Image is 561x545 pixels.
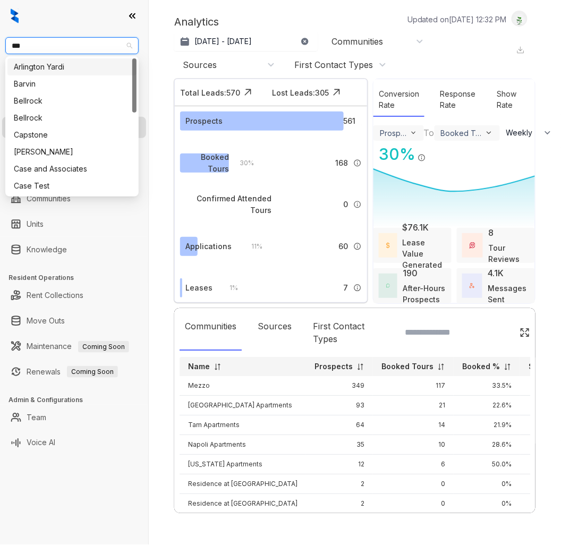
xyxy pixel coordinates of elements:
img: sorting [437,363,445,371]
td: 50.0% [454,455,520,474]
p: Prospects [314,361,353,372]
a: Rent Collections [27,285,83,306]
div: Bellrock [14,95,130,107]
div: To [424,126,435,139]
div: Lease Value Generated [403,237,446,270]
img: Click Icon [240,84,256,100]
img: LeaseValue [386,242,390,249]
div: 190 [403,267,418,279]
td: 12 [306,455,373,474]
div: Case and Associates [14,163,130,175]
div: Conversion Rate [373,83,424,117]
img: AfterHoursConversations [386,284,390,288]
li: Units [2,214,146,235]
div: Communities [180,314,242,351]
img: Info [418,154,426,162]
div: First Contact Types [308,314,392,351]
div: Barvin [7,75,137,92]
div: Applications [185,241,232,252]
div: Bellrock [7,109,137,126]
span: 7 [343,282,348,294]
button: Weekly [500,123,559,142]
td: 0 [373,494,454,514]
button: [DATE] - [DATE] [174,32,318,51]
p: Booked Tours [381,361,433,372]
a: RenewalsComing Soon [27,361,118,382]
td: [US_STATE] Apartments [180,455,306,474]
td: 14 [373,415,454,435]
h3: Admin & Configurations [8,395,148,405]
div: Messages Sent [488,283,530,305]
td: 21.9% [454,415,520,435]
span: Coming Soon [78,341,129,353]
img: logo [11,8,19,23]
div: Response Rate [435,83,481,117]
div: Prospects [185,115,223,127]
img: Click Icon [426,144,442,160]
td: [GEOGRAPHIC_DATA] Apartments [180,396,306,415]
li: Knowledge [2,239,146,260]
td: 22.6% [454,396,520,415]
div: Tour Reviews [488,242,530,265]
span: 60 [338,241,348,252]
td: Tam Apartments [180,415,306,435]
div: Booked Tours [185,151,229,175]
a: Units [27,214,44,235]
div: Leases [185,282,212,294]
img: SearchIcon [497,328,506,337]
div: Arlington Yardi [14,61,130,73]
td: Mezzo [180,376,306,396]
div: Case Test [7,177,137,194]
li: Team [2,407,146,428]
div: Sources [183,59,217,71]
img: Info [353,242,362,251]
span: 561 [344,115,356,127]
td: Residence at [GEOGRAPHIC_DATA] [180,494,306,514]
span: Weekly [506,127,539,138]
li: Voice AI [2,432,146,454]
div: Case Test [14,180,130,192]
img: ViewFilterArrow [410,129,418,137]
div: Booked Tours [441,129,482,138]
div: Bellrock [7,92,137,109]
div: After-Hours Prospects [403,283,446,305]
div: 8 [488,226,494,239]
div: 30 % [229,157,254,169]
td: 117 [373,376,454,396]
img: Click Icon [520,327,530,338]
td: 2 [306,494,373,514]
img: Info [353,159,362,167]
li: Collections [2,142,146,164]
td: 33.5% [454,376,520,396]
td: 349 [306,376,373,396]
td: 35 [306,435,373,455]
li: Maintenance [2,336,146,357]
div: 11 % [241,241,263,252]
td: 0% [454,494,520,514]
p: Booked % [462,361,500,372]
div: Prospects [380,129,407,138]
span: 0 [343,199,348,210]
p: Analytics [174,14,219,30]
img: UserAvatar [512,13,527,24]
img: Click Icon [329,84,345,100]
div: Total Leads: 570 [180,87,240,98]
div: Sources [252,314,297,351]
td: 0% [454,474,520,494]
img: TotalFum [470,283,475,288]
div: Case and Associates [7,160,137,177]
img: Download [516,46,525,54]
img: ViewFilterArrow [484,129,494,138]
div: Communities [331,36,383,47]
div: First Contact Types [294,59,373,71]
td: 93 [306,396,373,415]
div: Bellrock [14,112,130,124]
td: 10 [373,435,454,455]
a: Knowledge [27,239,67,260]
img: Info [353,200,362,209]
a: Move Outs [27,310,65,331]
div: Lost Leads: 305 [272,87,329,98]
p: Name [188,361,210,372]
li: Renewals [2,361,146,382]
